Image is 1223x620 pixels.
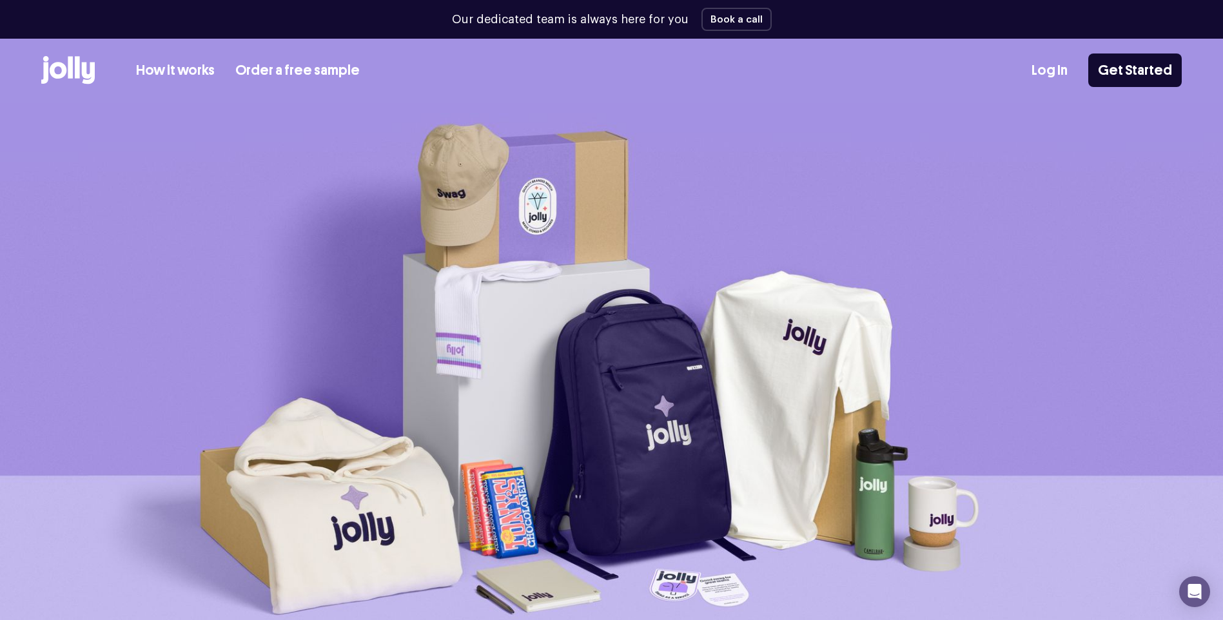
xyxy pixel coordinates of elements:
a: Get Started [1088,53,1182,87]
button: Book a call [701,8,772,31]
a: Log In [1032,60,1068,81]
a: How it works [136,60,215,81]
div: Open Intercom Messenger [1179,576,1210,607]
p: Our dedicated team is always here for you [452,11,689,28]
a: Order a free sample [235,60,360,81]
